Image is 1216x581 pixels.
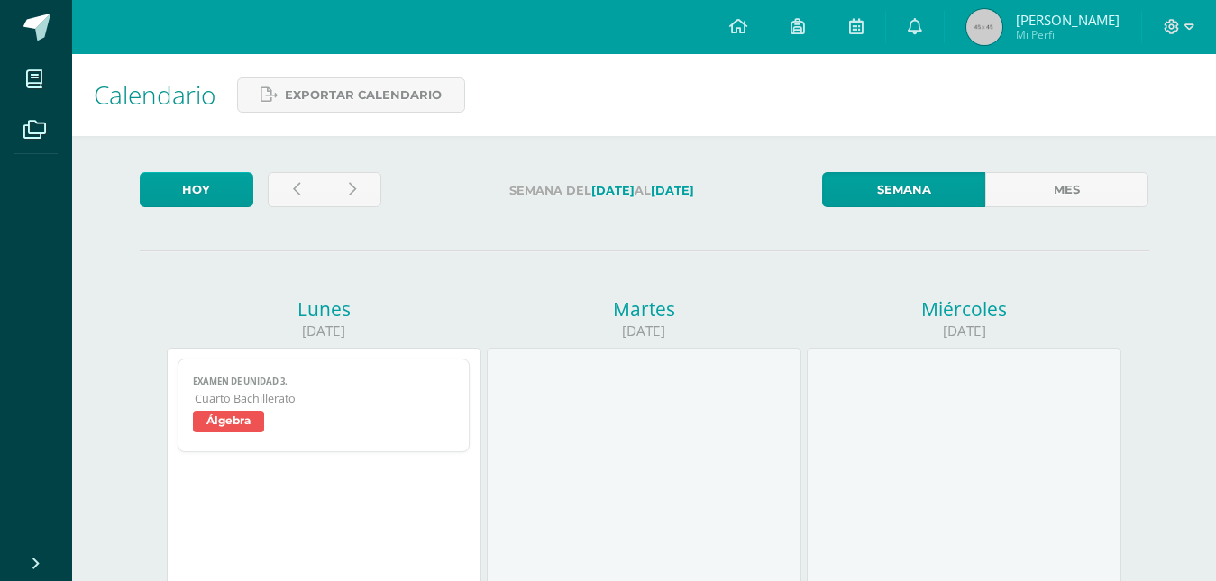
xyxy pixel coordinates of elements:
span: Álgebra [193,411,264,432]
span: Exportar calendario [285,78,442,112]
a: Hoy [140,172,253,207]
span: Cuarto Bachillerato [195,391,455,406]
a: Mes [985,172,1148,207]
div: Miércoles [807,296,1121,322]
strong: [DATE] [651,184,694,197]
div: Lunes [167,296,481,322]
span: Mi Perfil [1016,27,1120,42]
span: Examen de unidad 3. [193,376,455,387]
span: [PERSON_NAME] [1016,11,1120,29]
div: [DATE] [487,322,801,340]
a: Semana [822,172,985,207]
div: [DATE] [167,322,481,340]
strong: [DATE] [591,184,635,197]
a: Exportar calendario [237,77,465,113]
div: [DATE] [807,322,1121,340]
span: Calendario [94,77,215,112]
label: Semana del al [396,172,808,209]
img: 45x45 [966,9,1002,45]
div: Martes [487,296,801,322]
a: Examen de unidad 3.Cuarto BachilleratoÁlgebra [178,359,471,452]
